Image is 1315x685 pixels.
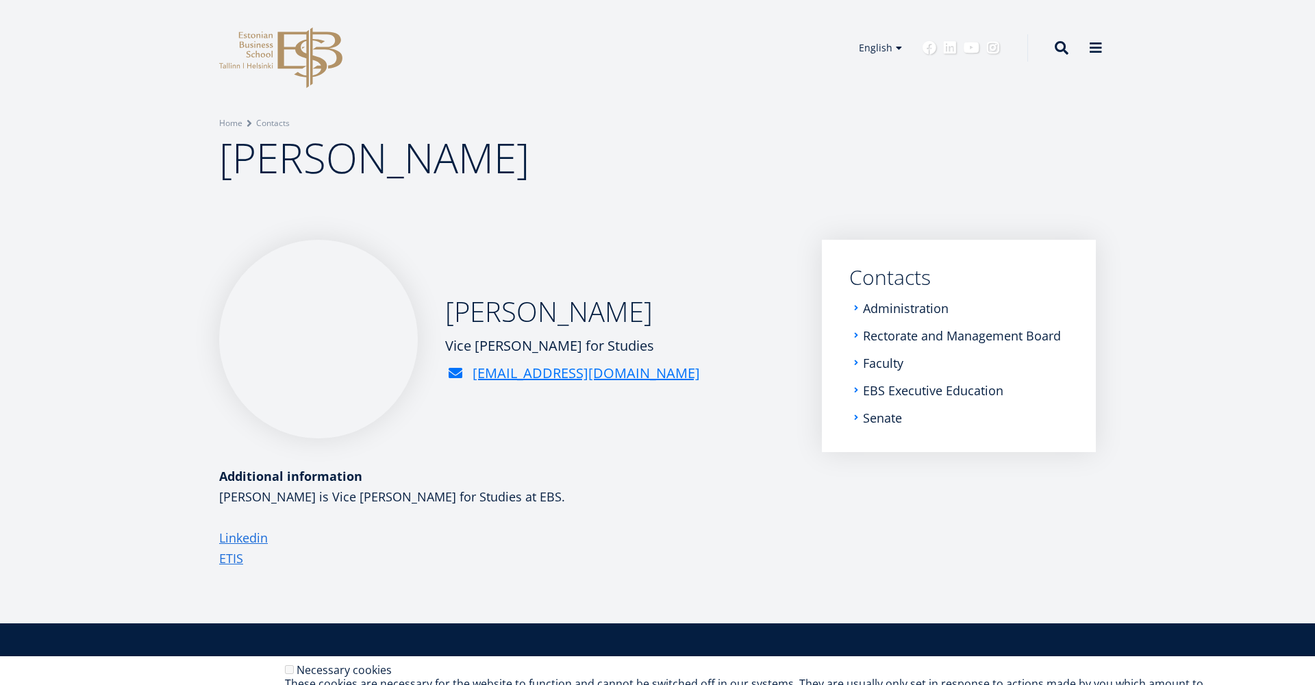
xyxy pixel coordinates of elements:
a: Senate [863,411,902,425]
div: Additional information [219,466,794,486]
a: ETIS [219,548,243,569]
p: [PERSON_NAME] is Vice [PERSON_NAME] for Studies at EBS. [219,486,794,507]
a: Linkedin [219,527,268,548]
a: Contacts [256,116,290,130]
label: Necessary cookies [297,662,392,677]
a: Youtube [964,41,979,55]
a: Contacts [849,267,1068,288]
img: Maarja Murumägi [219,240,418,438]
a: Linkedin [943,41,957,55]
a: EBS Executive Education [863,384,1003,397]
h2: [PERSON_NAME] [445,295,700,329]
a: Administration [863,301,949,315]
a: Rectorate and Management Board [863,329,1061,342]
a: Instagram [986,41,1000,55]
a: [EMAIL_ADDRESS][DOMAIN_NAME] [473,363,700,384]
div: Vice [PERSON_NAME] for Studies [445,336,700,356]
a: Facebook [923,41,936,55]
span: [PERSON_NAME] [219,129,529,186]
a: Home [219,116,242,130]
a: Faculty [863,356,903,370]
